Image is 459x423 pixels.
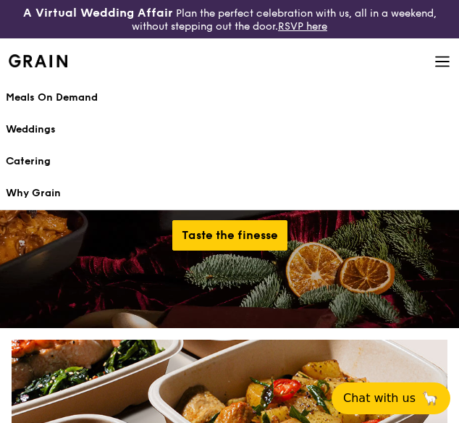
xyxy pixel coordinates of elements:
div: Why Grain [6,186,453,201]
a: Weddings [6,114,453,146]
img: Grain [9,54,67,67]
a: Why Grain [6,177,453,209]
a: Taste the finesse [172,220,287,251]
div: Meals On Demand [6,91,453,105]
h3: A Virtual Wedding Affair [23,6,173,20]
span: Chat with us [343,391,416,406]
a: Catering [6,146,453,177]
button: Chat with us🦙 [332,382,450,414]
div: Weddings [6,122,453,137]
a: GrainGrain [9,38,67,81]
a: RSVP here [278,20,327,33]
span: 🦙 [421,391,439,406]
div: Catering [6,154,453,169]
